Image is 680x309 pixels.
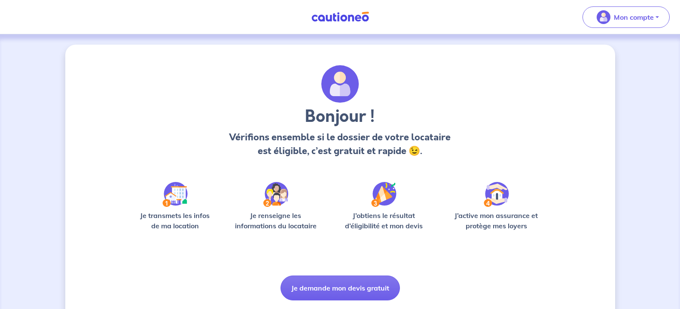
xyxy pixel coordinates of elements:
img: archivate [321,65,359,103]
img: /static/90a569abe86eec82015bcaae536bd8e6/Step-1.svg [162,182,188,207]
img: /static/f3e743aab9439237c3e2196e4328bba9/Step-3.svg [371,182,396,207]
img: /static/c0a346edaed446bb123850d2d04ad552/Step-2.svg [263,182,288,207]
p: Je renseigne les informations du locataire [230,210,322,231]
p: Je transmets les infos de ma location [134,210,216,231]
p: Vérifions ensemble si le dossier de votre locataire est éligible, c’est gratuit et rapide 😉. [227,130,453,158]
p: J’active mon assurance et protège mes loyers [446,210,546,231]
p: Mon compte [614,12,654,22]
p: J’obtiens le résultat d’éligibilité et mon devis [335,210,433,231]
button: illu_account_valid_menu.svgMon compte [582,6,670,28]
img: /static/bfff1cf634d835d9112899e6a3df1a5d/Step-4.svg [484,182,509,207]
img: illu_account_valid_menu.svg [597,10,610,24]
img: Cautioneo [308,12,372,22]
button: Je demande mon devis gratuit [281,276,400,300]
h3: Bonjour ! [227,106,453,127]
